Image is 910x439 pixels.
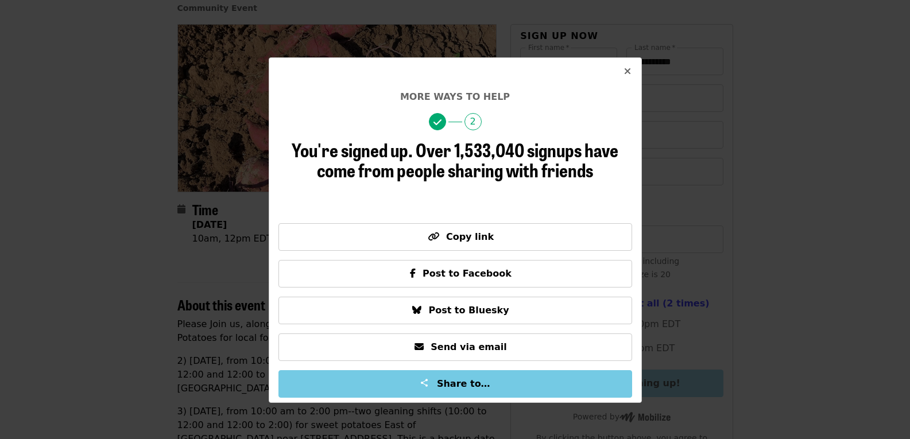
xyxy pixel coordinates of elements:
button: Share to… [278,370,632,398]
button: Post to Bluesky [278,297,632,324]
button: Copy link [278,223,632,251]
i: times icon [624,66,631,77]
span: Send via email [431,341,506,352]
i: facebook-f icon [410,268,416,279]
i: check icon [433,117,442,128]
span: Post to Facebook [423,268,512,279]
span: 2 [464,113,482,130]
button: Send via email [278,333,632,361]
span: More ways to help [400,91,510,102]
i: link icon [428,231,439,242]
span: Share to… [437,378,490,389]
button: Post to Facebook [278,260,632,288]
span: You're signed up. [292,136,413,163]
button: Close [614,58,641,86]
img: Share [420,378,429,387]
i: envelope icon [415,341,424,352]
i: bluesky icon [412,305,421,316]
span: Copy link [446,231,494,242]
span: Over 1,533,040 signups have come from people sharing with friends [317,136,618,183]
span: Post to Bluesky [428,305,509,316]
